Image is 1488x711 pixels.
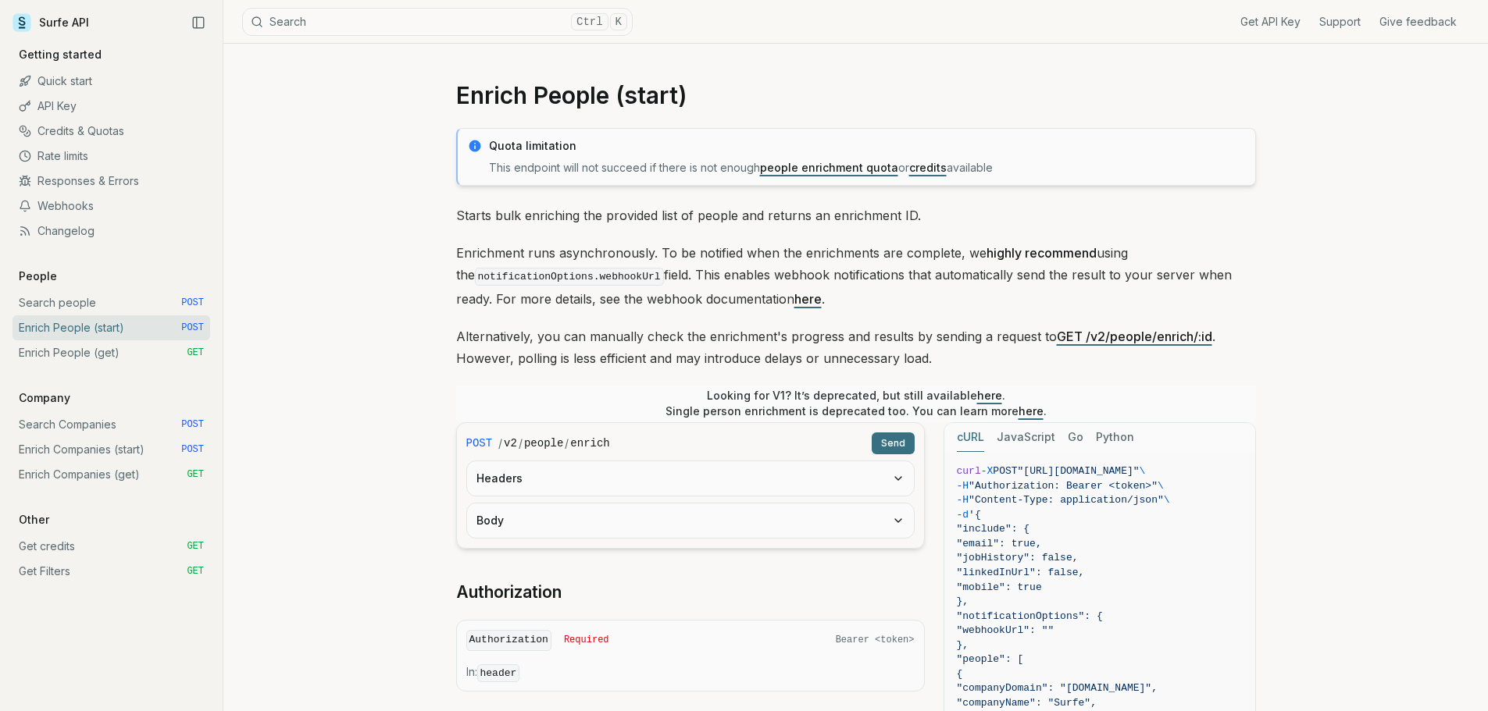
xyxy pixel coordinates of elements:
[565,435,569,451] span: /
[181,443,204,456] span: POST
[466,664,915,681] p: In:
[489,160,1246,176] p: This endpoint will not succeed if there is not enough or available
[504,435,517,451] code: v2
[498,435,502,451] span: /
[467,461,914,496] button: Headers
[12,47,108,62] p: Getting started
[957,552,1079,563] span: "jobHistory": false,
[12,119,210,144] a: Credits & Quotas
[12,559,210,584] a: Get Filters GET
[477,664,520,682] code: header
[242,8,633,36] button: SearchCtrlK
[187,347,204,359] span: GET
[1158,480,1164,492] span: \
[1240,14,1301,30] a: Get API Key
[12,412,210,437] a: Search Companies POST
[794,291,822,307] a: here
[181,418,204,431] span: POST
[456,325,1256,369] p: Alternatively, you can manually check the enrichment's progress and results by sending a request ...
[993,465,1017,477] span: POST
[524,435,563,451] code: people
[1019,404,1044,418] a: here
[187,468,204,481] span: GET
[987,245,1097,261] strong: highly recommend
[969,494,1164,506] span: "Content-Type: application/json"
[957,465,981,477] span: curl
[12,315,210,340] a: Enrich People (start) POST
[969,480,1158,492] span: "Authorization: Bearer <token>"
[12,94,210,119] a: API Key
[571,13,608,30] kbd: Ctrl
[12,390,77,406] p: Company
[1140,465,1146,477] span: \
[181,322,204,334] span: POST
[665,388,1047,419] p: Looking for V1? It’s deprecated, but still available . Single person enrichment is deprecated too...
[977,389,1002,402] a: here
[1018,465,1140,477] span: "[URL][DOMAIN_NAME]"
[12,512,55,528] p: Other
[181,297,204,309] span: POST
[957,682,1158,694] span: "companyDomain": "[DOMAIN_NAME]",
[12,462,210,487] a: Enrich Companies (get) GET
[187,540,204,553] span: GET
[957,595,969,607] span: },
[872,432,915,454] button: Send
[12,340,210,365] a: Enrich People (get) GET
[1319,14,1361,30] a: Support
[12,268,63,284] p: People
[12,11,89,34] a: Surfe API
[12,194,210,219] a: Webhooks
[957,581,1042,593] span: "mobile": true
[969,509,981,521] span: '{
[957,624,1054,636] span: "webhookUrl": ""
[456,204,1256,226] p: Starts bulk enriching the provided list of people and returns an enrichment ID.
[456,242,1256,310] p: Enrichment runs asynchronously. To be notified when the enrichments are complete, we using the fi...
[957,697,1097,709] span: "companyName": "Surfe",
[997,423,1055,452] button: JavaScript
[957,494,969,506] span: -H
[1096,423,1134,452] button: Python
[1057,329,1212,344] a: GET /v2/people/enrich/:id
[187,11,210,34] button: Collapse Sidebar
[12,290,210,315] a: Search people POST
[12,534,210,559] a: Get credits GET
[456,81,1256,109] h1: Enrich People (start)
[467,503,914,538] button: Body
[760,161,898,174] a: people enrichment quota
[1068,423,1083,452] button: Go
[957,538,1042,549] span: "email": true,
[564,634,609,646] span: Required
[836,634,915,646] span: Bearer <token>
[1164,494,1170,506] span: \
[957,668,963,680] span: {
[475,268,664,286] code: notificationOptions.webhookUrl
[957,523,1030,535] span: "include": {
[957,509,969,521] span: -d
[456,581,562,603] a: Authorization
[12,219,210,244] a: Changelog
[957,567,1085,578] span: "linkedInUrl": false,
[12,69,210,94] a: Quick start
[957,480,969,492] span: -H
[489,138,1246,154] p: Quota limitation
[12,169,210,194] a: Responses & Errors
[981,465,994,477] span: -X
[12,437,210,462] a: Enrich Companies (start) POST
[519,435,523,451] span: /
[12,144,210,169] a: Rate limits
[466,435,493,451] span: POST
[957,423,984,452] button: cURL
[957,653,1024,665] span: "people": [
[466,630,551,651] code: Authorization
[1379,14,1457,30] a: Give feedback
[957,639,969,651] span: },
[187,565,204,578] span: GET
[570,435,609,451] code: enrich
[610,13,627,30] kbd: K
[909,161,947,174] a: credits
[957,610,1103,622] span: "notificationOptions": {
